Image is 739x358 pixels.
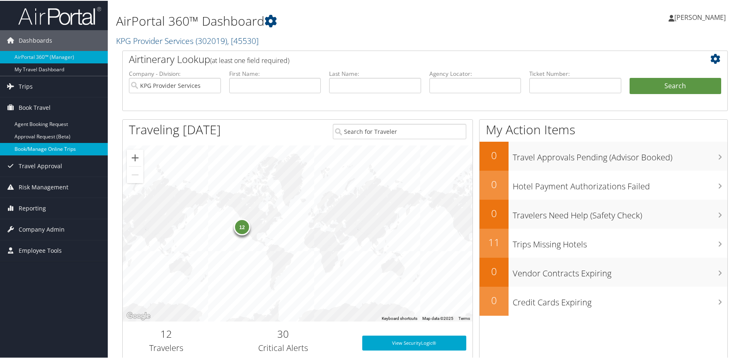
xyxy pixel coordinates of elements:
[19,176,68,197] span: Risk Management
[19,218,65,239] span: Company Admin
[116,12,528,29] h1: AirPortal 360™ Dashboard
[116,34,259,46] a: KPG Provider Services
[513,147,727,162] h3: Travel Approvals Pending (Advisor Booked)
[129,341,204,353] h3: Travelers
[129,69,221,77] label: Company - Division:
[480,264,509,278] h2: 0
[480,141,727,170] a: 0Travel Approvals Pending (Advisor Booked)
[429,69,521,77] label: Agency Locator:
[480,148,509,162] h2: 0
[19,239,62,260] span: Employee Tools
[18,5,101,25] img: airportal-logo.png
[458,315,470,320] a: Terms (opens in new tab)
[333,123,466,138] input: Search for Traveler
[227,34,259,46] span: , [ 45530 ]
[480,257,727,286] a: 0Vendor Contracts Expiring
[513,205,727,220] h3: Travelers Need Help (Safety Check)
[529,69,621,77] label: Ticket Number:
[480,206,509,220] h2: 0
[480,120,727,138] h1: My Action Items
[513,292,727,307] h3: Credit Cards Expiring
[480,293,509,307] h2: 0
[480,199,727,228] a: 0Travelers Need Help (Safety Check)
[362,335,466,350] a: View SecurityLogic®
[513,263,727,278] h3: Vendor Contracts Expiring
[480,170,727,199] a: 0Hotel Payment Authorizations Failed
[674,12,726,21] span: [PERSON_NAME]
[129,120,221,138] h1: Traveling [DATE]
[480,235,509,249] h2: 11
[234,218,250,235] div: 12
[513,234,727,249] h3: Trips Missing Hotels
[125,310,152,321] img: Google
[229,69,321,77] label: First Name:
[129,326,204,340] h2: 12
[210,55,289,64] span: (at least one field required)
[216,341,350,353] h3: Critical Alerts
[513,176,727,191] h3: Hotel Payment Authorizations Failed
[19,29,52,50] span: Dashboards
[216,326,350,340] h2: 30
[127,149,143,165] button: Zoom in
[19,75,33,96] span: Trips
[382,315,417,321] button: Keyboard shortcuts
[480,228,727,257] a: 11Trips Missing Hotels
[669,4,734,29] a: [PERSON_NAME]
[129,51,671,65] h2: Airtinerary Lookup
[19,155,62,176] span: Travel Approval
[329,69,421,77] label: Last Name:
[19,97,51,117] span: Book Travel
[480,177,509,191] h2: 0
[19,197,46,218] span: Reporting
[125,310,152,321] a: Open this area in Google Maps (opens a new window)
[422,315,453,320] span: Map data ©2025
[480,286,727,315] a: 0Credit Cards Expiring
[196,34,227,46] span: ( 302019 )
[127,166,143,182] button: Zoom out
[630,77,722,94] button: Search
